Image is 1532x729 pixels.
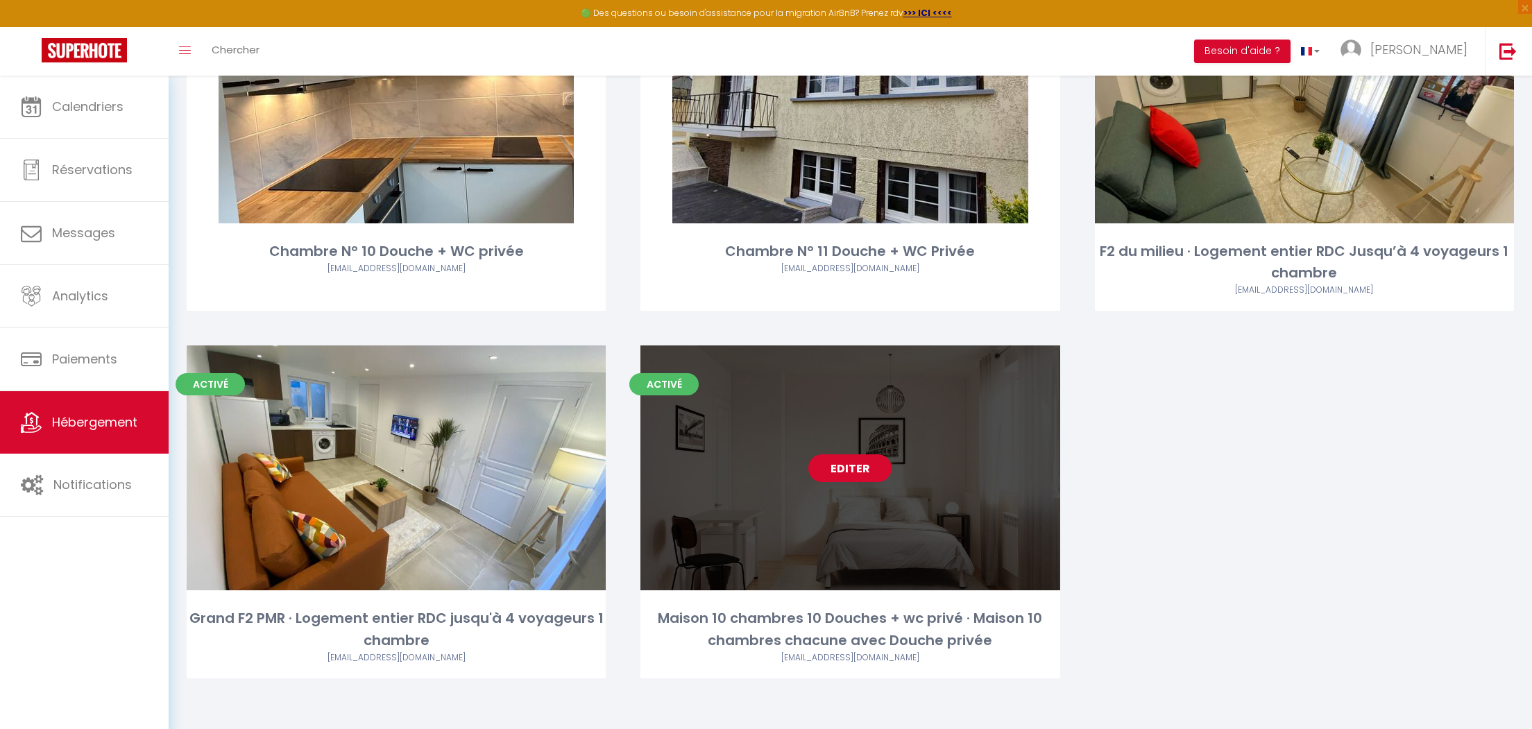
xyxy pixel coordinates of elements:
div: Airbnb [640,651,1059,664]
a: Chercher [201,27,270,76]
span: Chercher [212,42,259,57]
span: Paiements [52,350,117,368]
img: logout [1499,42,1517,60]
div: Grand F2 PMR · Logement entier RDC jusqu'à 4 voyageurs 1 chambre [187,608,606,651]
span: Activé [176,373,245,395]
div: Airbnb [187,262,606,275]
span: Réservations [52,161,133,178]
span: Messages [52,224,115,241]
div: Chambre N° 10 Douche + WC privée [187,241,606,262]
div: Airbnb [187,651,606,664]
span: Analytics [52,287,108,305]
div: Airbnb [640,262,1059,275]
div: Chambre N° 11 Douche + WC Privée [640,241,1059,262]
span: Hébergement [52,413,137,431]
span: Notifications [53,476,132,493]
a: ... [PERSON_NAME] [1330,27,1485,76]
div: F2 du milieu · Logement entier RDC Jusqu’à 4 voyageurs 1 chambre [1095,241,1514,284]
span: [PERSON_NAME] [1370,41,1467,58]
img: Super Booking [42,38,127,62]
a: Editer [808,454,892,482]
span: Calendriers [52,98,124,115]
span: Activé [629,373,699,395]
div: Airbnb [1095,284,1514,297]
button: Besoin d'aide ? [1194,40,1291,63]
div: Maison 10 chambres 10 Douches + wc privé · Maison 10 chambres chacune avec Douche privée [640,608,1059,651]
img: ... [1340,40,1361,60]
a: >>> ICI <<<< [903,7,952,19]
